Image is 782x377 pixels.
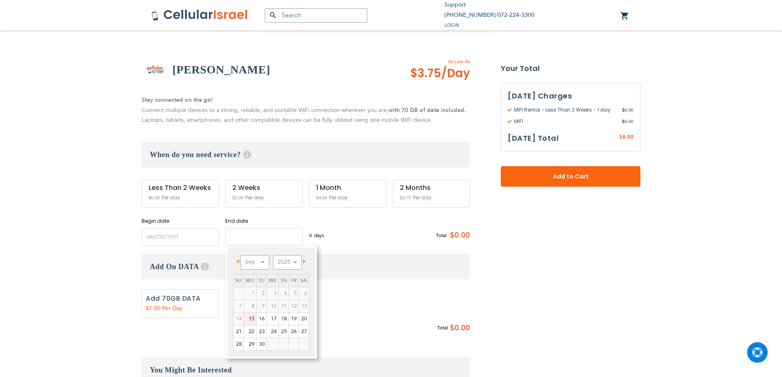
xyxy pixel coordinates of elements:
span: 0.00 [622,118,633,125]
span: /Day [441,65,470,82]
a: 19 [289,313,298,325]
span: 7 [234,300,243,312]
h3: [DATE] Total [508,132,559,144]
strong: Stay connected on the go! [142,96,213,104]
span: 11 [279,300,289,312]
span: $5.00 [232,195,243,201]
select: Select year [273,255,302,270]
div: 2 Months [400,184,463,192]
span: As Low As [388,58,470,65]
span: 14 [234,313,243,325]
a: 22 [244,325,256,338]
span: 10 [267,300,278,312]
a: [PHONE_NUMBER] [445,11,495,19]
h3: [DATE] Charges [508,90,633,102]
span: MIFI [508,118,622,125]
span: 3 [267,287,278,299]
span: 6.00 [622,106,633,114]
a: 26 [289,325,298,338]
div: 1 Month [316,184,379,192]
span: Per day [245,194,264,201]
a: Next [298,256,308,267]
span: 1 [244,287,256,299]
span: 4 [279,287,289,299]
strong: Your Total [501,62,640,75]
span: $ [619,134,622,141]
span: Help [201,263,209,271]
p: Connect multiple devices to a strong, reliable, and portable WiFi connection wherever you are, La... [142,95,470,126]
span: Monday [245,277,255,284]
span: Add to Cart [528,172,613,181]
span: $4.00 [316,195,327,201]
h3: Add On DATA [142,254,470,279]
span: $ [622,118,625,125]
span: Total [437,324,448,332]
span: Wednesday [268,277,277,284]
span: 6 [299,287,309,299]
h3: When do you need service? [142,142,470,167]
a: 25 [279,325,289,338]
span: $3.75 [400,195,411,201]
span: Login [445,22,459,28]
a: 29 [244,338,256,350]
span: days [314,232,324,239]
span: 0 [309,232,314,239]
span: Thursday [280,277,287,284]
a: 24 [267,325,278,338]
span: MIFI Rental - Less Than 2 Weeks - 1 day [508,106,622,114]
a: Support [445,1,466,9]
div: Less Than 2 Weeks [149,184,212,192]
span: $6.00 [149,195,160,201]
span: 13 [299,300,309,312]
a: 17 [267,313,278,325]
input: MM/DD/YYYY [225,228,303,246]
a: 20 [299,313,309,325]
span: Tuesday [258,277,265,284]
span: Friday [291,277,297,284]
span: Next [303,259,306,263]
h2: [PERSON_NAME] [172,62,270,78]
a: 28 [234,338,243,350]
span: Total [436,232,447,239]
a: 16 [257,313,266,325]
span: You Might Be Interested [150,366,232,374]
span: Help [243,151,251,159]
span: Saturday [300,277,307,284]
input: Search [265,8,367,23]
span: $3.75 [410,65,470,82]
li: / [445,10,534,21]
img: MIFI Rental [142,56,168,83]
select: Select month [241,255,269,270]
span: Sunday [235,277,242,284]
span: Per day [413,194,431,201]
span: 9 [257,300,266,312]
span: $ [622,106,625,114]
span: $0.00 [447,229,470,242]
a: 27 [299,325,309,338]
a: 18 [279,313,289,325]
span: Per day [162,194,180,201]
label: Begin date [142,217,219,225]
input: MM/DD/YYYY [142,228,219,246]
label: End date [225,217,303,225]
a: Prev [234,256,244,267]
span: $ [450,322,454,334]
img: Cellular Israel Logo [151,9,248,21]
a: 072-224-3300 [498,11,534,19]
span: Prev [236,259,239,263]
span: 5 [289,287,298,299]
a: 30 [257,338,266,350]
span: 12 [289,300,298,312]
a: 23 [257,325,266,338]
span: 8 [244,300,256,312]
a: 15 [244,313,256,325]
span: Per day [329,194,348,201]
span: 6.00 [622,133,633,140]
a: 21 [234,325,243,338]
strong: with 70 GB of data included. [388,106,466,114]
button: Add to Cart [501,166,640,187]
div: 2 Weeks [232,184,296,192]
span: 2 [257,287,266,299]
span: 0.00 [454,322,470,334]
